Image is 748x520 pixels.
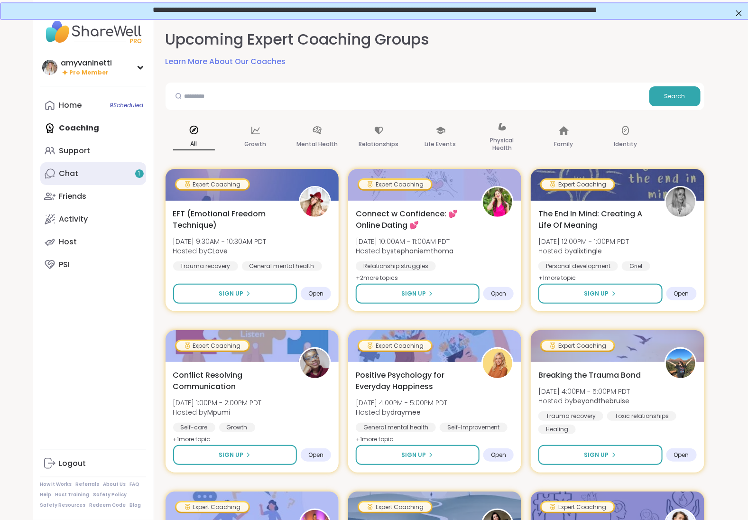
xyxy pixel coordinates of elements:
img: Mpumi [300,349,330,378]
p: Life Events [425,139,456,150]
span: [DATE] 1:00PM - 2:00PM PDT [173,398,262,408]
div: Expert Coaching [542,341,614,351]
div: amyvaninetti [61,58,112,68]
span: The End In Mind: Creating A Life Of Meaning [538,208,654,231]
button: Sign Up [356,445,480,465]
p: Relationships [359,139,399,150]
a: Host Training [55,492,90,498]
button: Sign Up [538,284,662,304]
div: Self-care [173,423,215,432]
img: beyondthebruise [666,349,695,378]
span: [DATE] 4:00PM - 5:00PM PDT [538,387,630,396]
p: Identity [614,139,637,150]
a: Referrals [76,481,100,488]
a: About Us [103,481,126,488]
div: PSI [59,260,70,270]
span: Open [674,290,689,297]
span: [DATE] 9:30AM - 10:30AM PDT [173,237,267,246]
span: 9 Scheduled [110,102,144,109]
img: amyvaninetti [42,60,57,75]
div: Expert Coaching [176,341,249,351]
p: Growth [245,139,267,150]
div: Self-Improvement [440,423,508,432]
span: Sign Up [584,451,609,459]
span: Hosted by [173,408,262,417]
a: Safety Resources [40,502,86,509]
span: Sign Up [584,289,609,298]
a: FAQ [130,481,140,488]
div: Friends [59,191,87,202]
a: Safety Policy [93,492,127,498]
span: Pro Member [70,69,109,77]
a: Help [40,492,52,498]
button: Sign Up [356,284,480,304]
div: Trauma recovery [538,411,603,421]
div: Healing [538,425,576,434]
span: Sign Up [401,451,426,459]
button: Sign Up [173,445,297,465]
span: Open [674,451,689,459]
span: EFT (Emotional Freedom Technique) [173,208,288,231]
span: Sign Up [401,289,426,298]
p: Mental Health [296,139,338,150]
span: Hosted by [538,396,630,406]
div: Expert Coaching [359,502,431,512]
b: Mpumi [208,408,231,417]
p: All [173,138,215,150]
button: Search [649,86,701,106]
span: Search [665,92,685,101]
div: Grief [622,261,650,271]
div: General mental health [356,423,436,432]
button: Sign Up [173,284,297,304]
a: Activity [40,208,146,231]
a: Redeem Code [90,502,126,509]
a: Host [40,231,146,253]
span: Conflict Resolving Communication [173,370,288,392]
a: Logout [40,452,146,475]
span: [DATE] 12:00PM - 1:00PM PDT [538,237,629,246]
b: alixtingle [573,246,602,256]
span: Sign Up [219,451,243,459]
span: Sign Up [219,289,243,298]
div: Expert Coaching [176,180,249,189]
div: Toxic relationships [607,411,676,421]
span: Open [491,451,506,459]
div: Host [59,237,77,247]
a: Support [40,139,146,162]
span: [DATE] 4:00PM - 5:00PM PDT [356,398,447,408]
span: Open [308,451,323,459]
span: Hosted by [173,246,267,256]
b: beyondthebruise [573,396,629,406]
a: Friends [40,185,146,208]
a: PSI [40,253,146,276]
div: Home [59,100,82,111]
span: Breaking the Trauma Bond [538,370,641,381]
img: ShareWell Nav Logo [40,15,146,48]
p: Physical Health [481,135,523,154]
div: Relationship struggles [356,261,436,271]
div: Personal development [538,261,618,271]
span: Hosted by [356,246,453,256]
a: Learn More About Our Coaches [166,56,286,67]
div: Activity [59,214,88,224]
span: Positive Psychology for Everyday Happiness [356,370,471,392]
div: Support [59,146,91,156]
div: Trauma recovery [173,261,238,271]
div: Expert Coaching [359,341,431,351]
span: Hosted by [538,246,629,256]
b: CLove [208,246,228,256]
div: Growth [219,423,255,432]
b: stephaniemthoma [390,246,453,256]
img: CLove [300,187,330,217]
b: draymee [390,408,421,417]
a: Chat1 [40,162,146,185]
span: Connect w Confidence: 💕 Online Dating 💕 [356,208,471,231]
a: Home9Scheduled [40,94,146,117]
h2: Upcoming Expert Coaching Groups [166,29,430,50]
div: Logout [59,458,86,469]
div: Expert Coaching [542,180,614,189]
span: Open [308,290,323,297]
div: Expert Coaching [542,502,614,512]
div: Expert Coaching [359,180,431,189]
div: Expert Coaching [176,502,249,512]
